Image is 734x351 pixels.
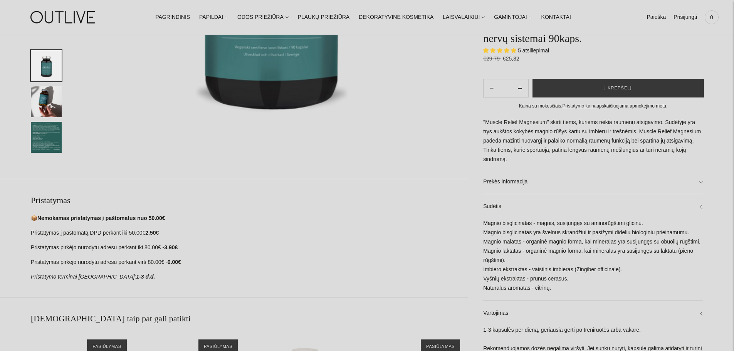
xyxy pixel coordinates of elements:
[31,86,62,117] button: Translation missing: en.general.accessibility.image_thumbail
[483,194,703,219] a: Sudėtis
[155,9,190,26] a: PAGRINDINIS
[605,84,632,92] span: Į krepšelį
[483,301,703,325] a: Vartojimas
[168,259,181,265] strong: 0.00€
[31,258,468,267] p: Pristatymas pirkėjo nurodytu adresu perkant virš 80.00€ -
[199,9,228,26] a: PAPILDAI
[359,9,433,26] a: DEKORATYVINĖ KOSMETIKA
[237,9,289,26] a: ODOS PRIEŽIŪRA
[31,195,468,206] h2: Pristatymas
[500,82,511,94] input: Product quantity
[31,313,468,324] h2: [DEMOGRAPHIC_DATA] taip pat gali patikti
[298,9,350,26] a: PLAUKŲ PRIEŽIŪRA
[532,79,704,97] button: Į krepšelį
[145,230,159,236] strong: 2.50€
[541,9,571,26] a: KONTAKTAI
[136,274,155,280] strong: 1-3 d.d.
[483,102,703,110] div: Kaina su mokesčiais. apskaičiuojama apmokėjimo metu.
[483,55,501,62] s: €29,79
[31,228,468,238] p: Pristatymas į paštomatą DPD perkant iki 50.00€
[31,274,136,280] em: Pristatymo terminai [GEOGRAPHIC_DATA]:
[31,243,468,252] p: Pristatymas pirkėjo nurodytu adresu perkant iki 80.00€ -
[31,122,62,153] button: Translation missing: en.general.accessibility.image_thumbail
[674,9,697,26] a: Prisijungti
[494,9,532,26] a: GAMINTOJAI
[705,9,719,26] a: 0
[647,9,666,26] a: Paieška
[31,214,468,223] p: 📦
[483,47,518,53] span: 5.00 stars
[484,79,500,97] button: Add product quantity
[483,169,703,194] a: Prekės informacija
[483,219,703,301] div: Magnio bisglicinatas - magnis, susijungęs su aminorūgštimi glicinu. Magnio bisglicinatas yra švel...
[164,244,178,250] strong: 3.90€
[563,103,597,109] a: Pristatymo kaina
[483,118,703,164] p: "Muscle Relief Magnesium" skirti tiems, kuriems reikia raumenų atsigavimo. Sudėtyje yra trys aukš...
[443,9,485,26] a: LAISVALAIKIUI
[706,12,717,23] span: 0
[15,4,112,30] img: OUTLIVE
[512,79,528,97] button: Subtract product quantity
[31,50,62,81] button: Translation missing: en.general.accessibility.image_thumbail
[518,47,549,53] span: 5 atsiliepimai
[37,215,165,221] strong: Nemokamas pristatymas į paštomatus nuo 50.00€
[503,55,519,62] span: €25,32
